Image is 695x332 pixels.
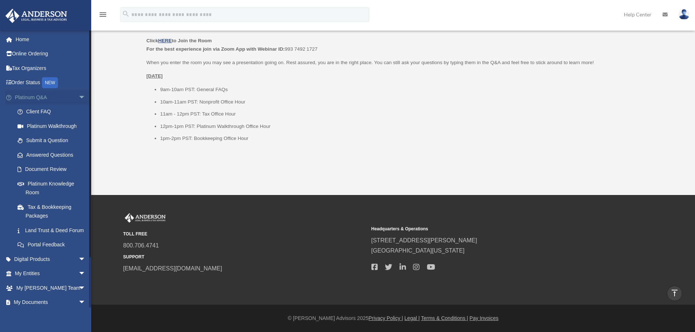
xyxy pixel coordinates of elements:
li: 10am-11am PST: Nonprofit Office Hour [160,98,655,106]
a: Terms & Conditions | [421,315,468,321]
i: menu [99,10,107,19]
a: Digital Productsarrow_drop_down [5,252,97,266]
a: Tax Organizers [5,61,97,75]
small: Headquarters & Operations [371,225,614,233]
span: arrow_drop_down [78,281,93,296]
a: Privacy Policy | [368,315,403,321]
b: Click to Join the Room [146,38,212,43]
b: For the best experience join via Zoom App with Webinar ID: [146,46,285,52]
div: © [PERSON_NAME] Advisors 2025 [91,314,695,323]
a: My Entitiesarrow_drop_down [5,266,97,281]
img: Anderson Advisors Platinum Portal [123,213,167,223]
a: Submit a Question [10,133,97,148]
li: 9am-10am PST: General FAQs [160,85,655,94]
a: [GEOGRAPHIC_DATA][US_STATE] [371,247,465,254]
a: Land Trust & Deed Forum [10,223,97,238]
a: HERE [158,38,171,43]
li: 12pm-1pm PST: Platinum Walkthrough Office Hour [160,122,655,131]
a: Legal | [405,315,420,321]
img: Anderson Advisors Platinum Portal [3,9,69,23]
a: Answered Questions [10,148,97,162]
a: Platinum Walkthrough [10,119,97,133]
div: NEW [42,77,58,88]
a: My [PERSON_NAME] Teamarrow_drop_down [5,281,97,295]
small: SUPPORT [123,253,366,261]
a: menu [99,13,107,19]
img: User Pic [679,9,690,20]
a: [STREET_ADDRESS][PERSON_NAME] [371,237,477,243]
a: Online Ordering [5,47,97,61]
p: When you enter the room you may see a presentation going on. Rest assured, you are in the right p... [146,58,654,67]
a: My Documentsarrow_drop_down [5,295,97,310]
span: arrow_drop_down [78,90,93,105]
a: Platinum Q&Aarrow_drop_down [5,90,97,105]
a: Platinum Knowledge Room [10,176,93,200]
a: Client FAQ [10,105,97,119]
li: 1pm-2pm PST: Bookkeeping Office Hour [160,134,655,143]
span: arrow_drop_down [78,266,93,281]
a: vertical_align_top [667,286,682,301]
u: [DATE] [146,73,163,79]
p: 993 7492 1727 [146,36,654,54]
i: vertical_align_top [670,289,679,297]
span: arrow_drop_down [78,252,93,267]
small: TOLL FREE [123,230,366,238]
li: 11am - 12pm PST: Tax Office Hour [160,110,655,118]
i: search [122,10,130,18]
a: Portal Feedback [10,238,97,252]
a: Document Review [10,162,97,177]
span: arrow_drop_down [78,295,93,310]
a: Order StatusNEW [5,75,97,90]
a: Home [5,32,97,47]
a: Pay Invoices [470,315,498,321]
a: Tax & Bookkeeping Packages [10,200,97,223]
a: [EMAIL_ADDRESS][DOMAIN_NAME] [123,265,222,272]
a: 800.706.4741 [123,242,159,249]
